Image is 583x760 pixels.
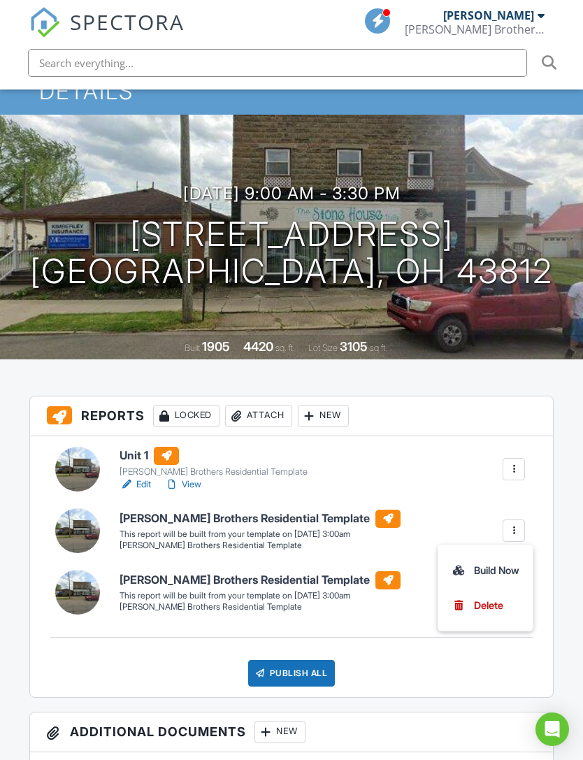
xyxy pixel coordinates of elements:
[298,405,349,427] div: New
[153,405,219,427] div: Locked
[30,712,554,752] h3: Additional Documents
[243,339,273,354] div: 4420
[340,339,368,354] div: 3105
[535,712,569,746] div: Open Intercom Messenger
[185,343,200,353] span: Built
[120,447,308,478] a: Unit 1 [PERSON_NAME] Brothers Residential Template
[165,478,201,492] a: View
[225,405,292,427] div: Attach
[120,540,401,552] div: [PERSON_NAME] Brothers Residential Template
[248,660,336,687] div: Publish All
[202,339,230,354] div: 1905
[446,553,525,588] a: Build Now
[120,447,308,465] h6: Unit 1
[120,590,401,601] div: This report will be built from your template on [DATE] 3:00am
[443,8,534,22] div: [PERSON_NAME]
[120,478,151,492] a: Edit
[29,7,60,38] img: The Best Home Inspection Software - Spectora
[30,396,554,436] h3: Reports
[29,19,185,48] a: SPECTORA
[183,184,401,203] h3: [DATE] 9:00 am - 3:30 pm
[275,343,295,353] span: sq. ft.
[30,216,553,290] h1: [STREET_ADDRESS] [GEOGRAPHIC_DATA], OH 43812
[254,721,305,743] div: New
[120,529,401,540] div: This report will be built from your template on [DATE] 3:00am
[39,54,544,103] h1: Inspection Details
[405,22,545,36] div: Kistler Brothers Home Inspection Inc.
[28,49,527,77] input: Search everything...
[70,7,185,36] span: SPECTORA
[452,598,519,613] a: Delete
[120,601,401,613] div: [PERSON_NAME] Brothers Residential Template
[370,343,387,353] span: sq.ft.
[308,343,338,353] span: Lot Size
[474,598,503,613] div: Delete
[120,510,401,528] h6: [PERSON_NAME] Brothers Residential Template
[120,571,401,589] h6: [PERSON_NAME] Brothers Residential Template
[120,466,308,478] div: [PERSON_NAME] Brothers Residential Template
[452,562,519,579] div: Build Now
